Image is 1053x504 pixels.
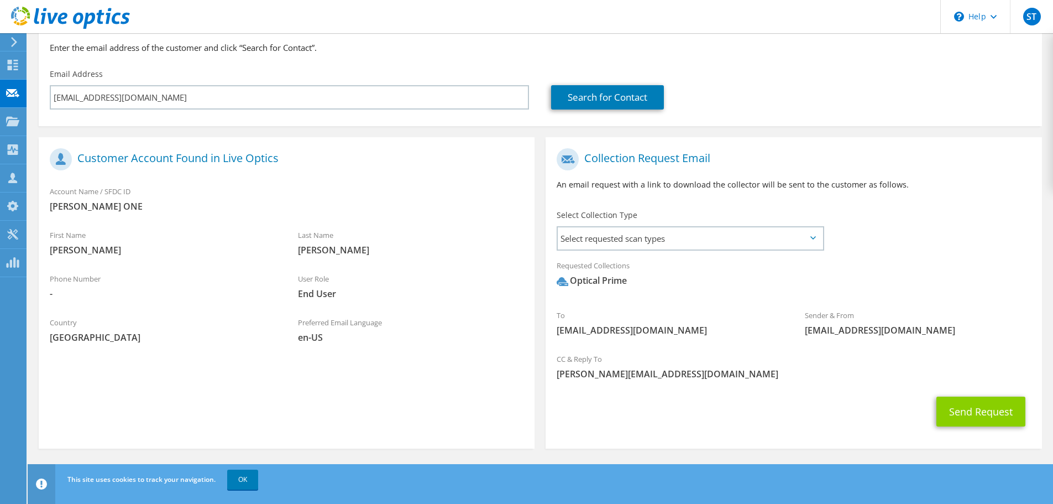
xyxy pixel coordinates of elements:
[794,304,1042,342] div: Sender & From
[546,347,1041,386] div: CC & Reply To
[50,148,518,170] h1: Customer Account Found in Live Optics
[50,69,103,80] label: Email Address
[546,304,794,342] div: To
[50,288,276,300] span: -
[39,311,287,349] div: Country
[50,41,1031,54] h3: Enter the email address of the customer and click “Search for Contact”.
[551,85,664,110] a: Search for Contact
[287,224,535,262] div: Last Name
[67,475,216,484] span: This site uses cookies to track your navigation.
[50,331,276,344] span: [GEOGRAPHIC_DATA]
[39,224,287,262] div: First Name
[39,180,535,218] div: Account Name / SFDC ID
[546,254,1041,298] div: Requested Collections
[954,12,964,22] svg: \n
[557,148,1025,170] h1: Collection Request Email
[558,227,823,250] span: Select requested scan types
[557,179,1030,191] p: An email request with a link to download the collector will be sent to the customer as follows.
[50,200,523,212] span: [PERSON_NAME] ONE
[936,397,1025,427] button: Send Request
[557,274,627,287] div: Optical Prime
[50,244,276,256] span: [PERSON_NAME]
[287,311,535,349] div: Preferred Email Language
[557,324,783,336] span: [EMAIL_ADDRESS][DOMAIN_NAME]
[287,267,535,305] div: User Role
[805,324,1031,336] span: [EMAIL_ADDRESS][DOMAIN_NAME]
[298,244,524,256] span: [PERSON_NAME]
[39,267,287,305] div: Phone Number
[298,288,524,300] span: End User
[298,331,524,344] span: en-US
[227,470,258,490] a: OK
[557,368,1030,380] span: [PERSON_NAME][EMAIL_ADDRESS][DOMAIN_NAME]
[557,210,637,221] label: Select Collection Type
[1023,8,1041,25] span: ST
